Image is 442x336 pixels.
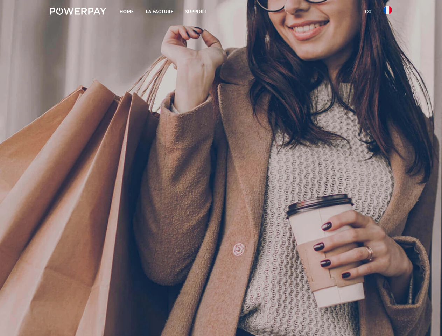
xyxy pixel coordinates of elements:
[50,8,106,15] img: logo-powerpay-white.svg
[359,5,378,18] a: CG
[140,5,180,18] a: LA FACTURE
[114,5,140,18] a: Home
[384,6,392,14] img: fr
[180,5,213,18] a: Support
